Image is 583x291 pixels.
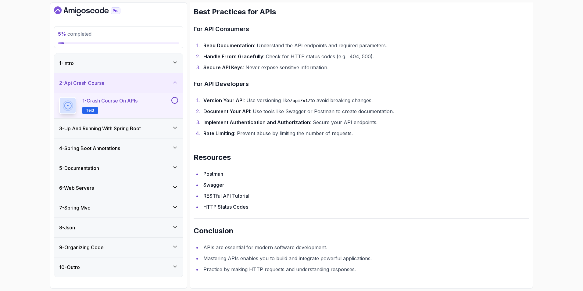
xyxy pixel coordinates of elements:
[59,184,94,192] h3: 6 - Web Servers
[203,108,250,114] strong: Document Your API
[59,79,105,87] h3: 2 - Api Crash Course
[202,52,529,61] li: : Check for HTTP status codes (e.g., 404, 500).
[202,265,529,274] li: Practice by making HTTP requests and understanding responses.
[54,119,183,138] button: 3-Up And Running With Spring Boot
[202,118,529,127] li: : Secure your API endpoints.
[59,204,90,211] h3: 7 - Spring Mvc
[203,182,224,188] a: Swagger
[82,97,138,104] p: 1 - Crash Course on APIs
[58,31,91,37] span: completed
[203,64,243,70] strong: Secure API Keys
[194,79,529,89] h3: For API Developers
[59,145,120,152] h3: 4 - Spring Boot Annotations
[59,164,99,172] h3: 5 - Documentation
[203,119,310,125] strong: Implement Authentication and Authorization
[194,7,529,17] h2: Best Practices for APIs
[203,204,248,210] a: HTTP Status Codes
[59,264,80,271] h3: 10 - Outro
[54,53,183,73] button: 1-Intro
[54,238,183,257] button: 9-Organizing Code
[203,97,244,103] strong: Version Your API
[203,42,254,48] strong: Read Documentation
[194,153,529,162] h2: Resources
[203,130,234,136] strong: Rate Limiting
[54,218,183,237] button: 8-Json
[203,193,249,199] a: RESTful API Tutorial
[202,41,529,50] li: : Understand the API endpoints and required parameters.
[59,59,74,67] h3: 1 - Intro
[54,178,183,198] button: 6-Web Servers
[59,97,178,114] button: 1-Crash Course on APIsText
[54,138,183,158] button: 4-Spring Boot Annotations
[202,254,529,263] li: Mastering APIs enables you to build and integrate powerful applications.
[194,24,529,34] h3: For API Consumers
[59,125,141,132] h3: 3 - Up And Running With Spring Boot
[202,96,529,105] li: : Use versioning like to avoid breaking changes.
[290,99,310,103] code: /api/v1/
[202,243,529,252] li: APIs are essential for modern software development.
[86,108,94,113] span: Text
[54,73,183,93] button: 2-Api Crash Course
[54,158,183,178] button: 5-Documentation
[202,129,529,138] li: : Prevent abuse by limiting the number of requests.
[54,257,183,277] button: 10-Outro
[203,171,223,177] a: Postman
[202,63,529,72] li: : Never expose sensitive information.
[194,226,529,236] h2: Conclusion
[54,6,134,16] a: Dashboard
[203,53,263,59] strong: Handle Errors Gracefully
[54,198,183,217] button: 7-Spring Mvc
[202,107,529,116] li: : Use tools like Swagger or Postman to create documentation.
[58,31,66,37] span: 5 %
[59,244,104,251] h3: 9 - Organizing Code
[59,224,75,231] h3: 8 - Json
